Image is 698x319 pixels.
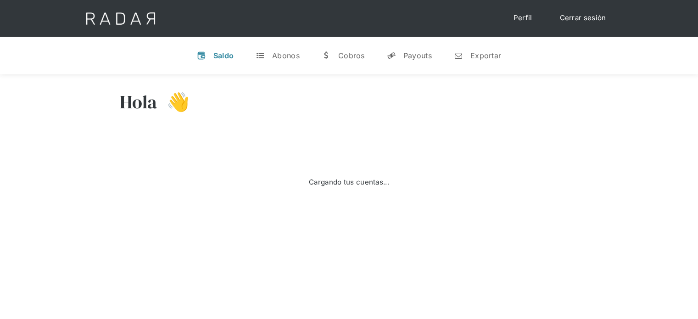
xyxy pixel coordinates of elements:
a: Perfil [504,9,542,27]
div: Abonos [272,51,300,60]
div: Saldo [213,51,234,60]
h3: 👋 [157,90,190,113]
div: Cargando tus cuentas... [309,177,389,188]
div: Exportar [470,51,501,60]
div: n [454,51,463,60]
a: Cerrar sesión [551,9,615,27]
h3: Hola [120,90,157,113]
div: Cobros [338,51,365,60]
div: t [256,51,265,60]
div: v [197,51,206,60]
div: w [322,51,331,60]
div: Payouts [403,51,432,60]
div: y [387,51,396,60]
